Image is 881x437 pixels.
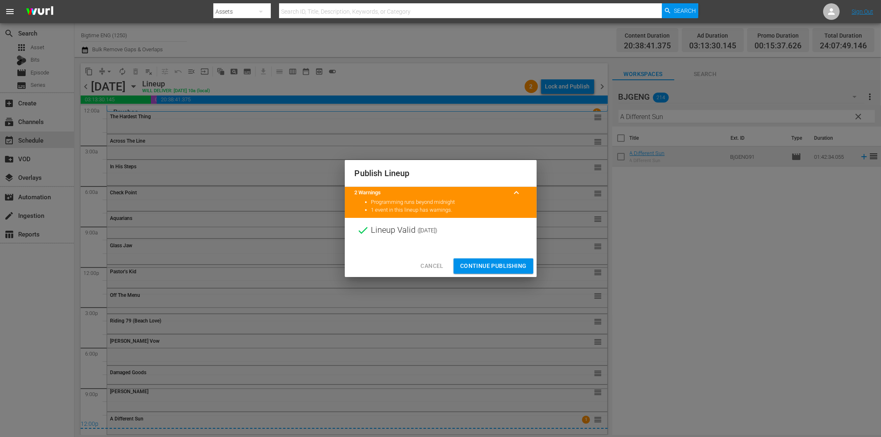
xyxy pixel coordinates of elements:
title: 2 Warnings [355,189,507,197]
div: Lineup Valid [345,218,537,243]
button: Continue Publishing [454,258,533,274]
a: Sign Out [852,8,873,15]
span: keyboard_arrow_up [512,188,522,198]
li: Programming runs beyond midnight [371,198,527,206]
span: Search [674,3,696,18]
span: Cancel [420,261,443,271]
span: menu [5,7,15,17]
h2: Publish Lineup [355,167,527,180]
span: ( [DATE] ) [418,224,438,236]
span: Continue Publishing [460,261,527,271]
button: Cancel [414,258,450,274]
button: keyboard_arrow_up [507,183,527,203]
li: 1 event in this lineup has warnings. [371,206,527,214]
img: ans4CAIJ8jUAAAAAAAAAAAAAAAAAAAAAAAAgQb4GAAAAAAAAAAAAAAAAAAAAAAAAJMjXAAAAAAAAAAAAAAAAAAAAAAAAgAT5G... [20,2,60,21]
